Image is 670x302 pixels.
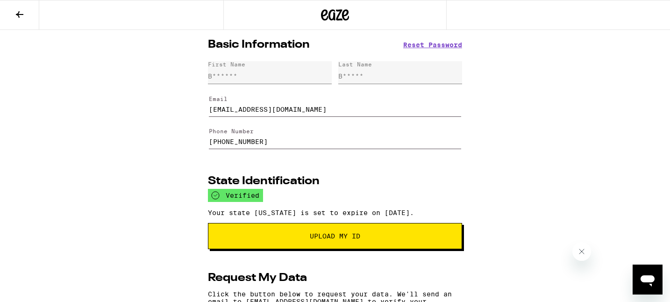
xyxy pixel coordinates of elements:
[403,42,462,48] button: Reset Password
[633,265,663,295] iframe: Button to launch messaging window
[209,96,228,102] label: Email
[338,61,372,67] div: Last Name
[310,233,360,239] span: Upload My ID
[208,209,462,216] p: Your state [US_STATE] is set to expire on [DATE].
[208,223,462,249] button: Upload My ID
[572,242,591,261] iframe: Close message
[208,176,320,187] h2: State Identification
[208,39,310,50] h2: Basic Information
[209,128,254,134] label: Phone Number
[208,61,245,67] div: First Name
[6,7,67,14] span: Hi. Need any help?
[208,87,462,120] form: Edit Email Address
[208,273,307,284] h2: Request My Data
[208,120,462,153] form: Edit Phone Number
[208,189,263,202] div: verified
